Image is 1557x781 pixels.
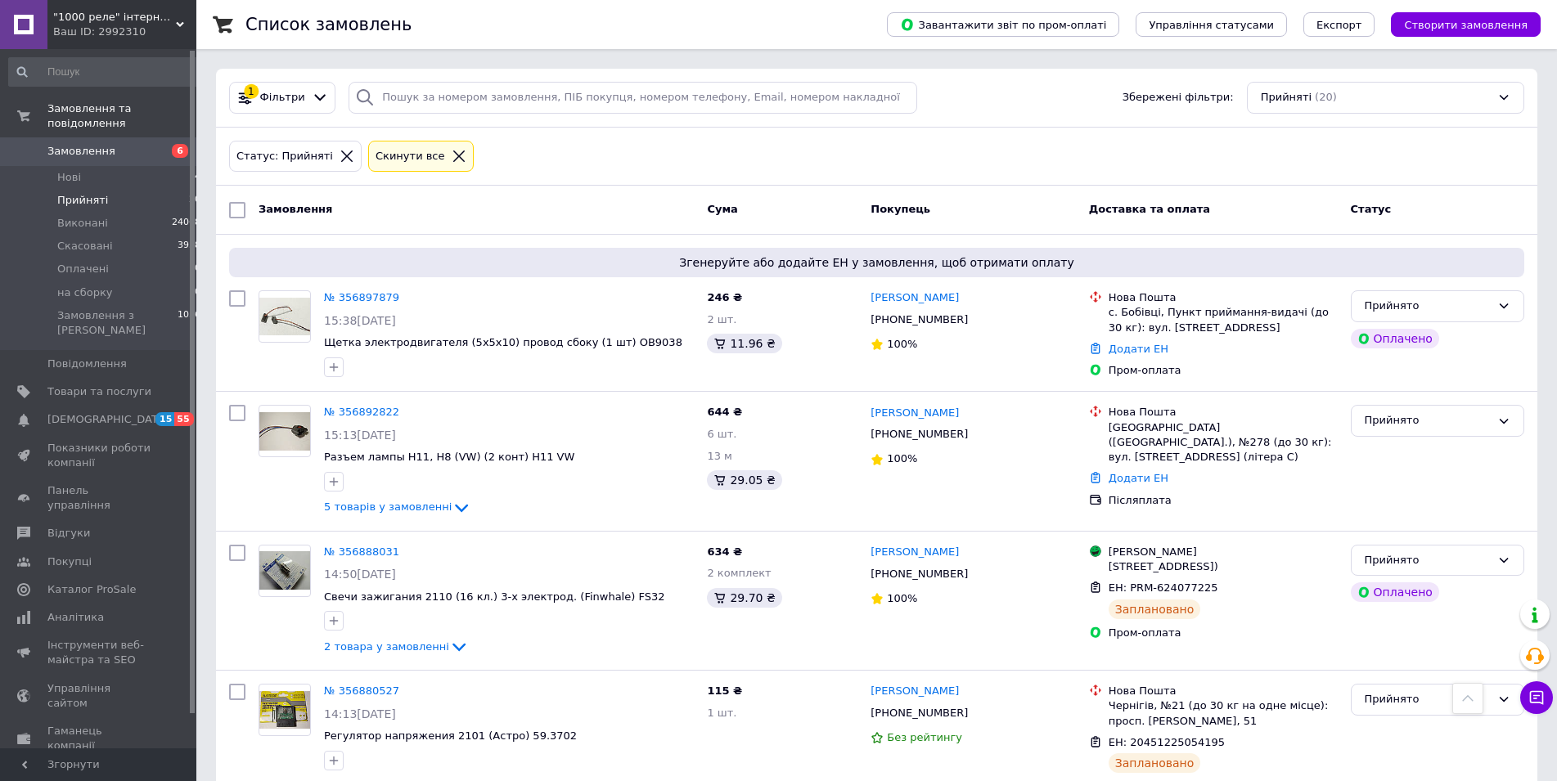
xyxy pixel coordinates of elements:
[871,203,930,215] span: Покупець
[1109,581,1218,594] span: ЕН: PRM-624077225
[172,144,188,158] span: 6
[1365,412,1491,429] div: Прийнято
[324,429,396,442] span: 15:13[DATE]
[1149,19,1274,31] span: Управління статусами
[1109,472,1168,484] a: Додати ЕН
[900,17,1106,32] span: Завантажити звіт по пром-оплаті
[236,254,1518,271] span: Згенеруйте або додайте ЕН у замовлення, щоб отримати оплату
[707,406,742,418] span: 644 ₴
[1123,90,1234,105] span: Збережені фільтри:
[1109,698,1338,728] div: Чернігів, №21 (до 30 кг на одне місце): просп. [PERSON_NAME], 51
[324,500,471,513] a: 5 товарів у замовленні
[707,203,737,215] span: Cума
[178,308,200,338] span: 1036
[57,308,178,338] span: Замовлення з [PERSON_NAME]
[1365,298,1491,315] div: Прийнято
[47,526,90,541] span: Відгуки
[324,684,399,697] a: № 356880527
[1375,18,1541,30] a: Створити замовлення
[259,691,310,729] img: Фото товару
[47,483,151,513] span: Панель управління
[1109,684,1338,698] div: Нова Пошта
[259,551,310,590] img: Фото товару
[1109,405,1338,420] div: Нова Пошта
[47,724,151,753] span: Гаманець компанії
[1351,329,1439,348] div: Оплачено
[1520,681,1553,714] button: Чат з покупцем
[887,452,917,465] span: 100%
[867,702,971,724] div: [PHONE_NUMBER]
[53,10,176,25] span: "1000 реле" інтернет-магазин автоелектрики
[324,451,574,463] a: Разъем лампы H11, Н8 (VW) (2 конт) Н11 VW
[259,412,310,451] img: Фото товару
[1351,582,1439,602] div: Оплачено
[887,592,917,604] span: 100%
[189,193,200,208] span: 20
[707,428,736,440] span: 6 шт.
[1351,203,1392,215] span: Статус
[8,57,202,87] input: Пошук
[1109,343,1168,355] a: Додати ЕН
[324,291,399,303] a: № 356897879
[324,640,449,653] span: 2 товара у замовленні
[324,729,577,742] a: Регулятор напряжения 2101 (Астро) 59.3702
[53,25,196,39] div: Ваш ID: 2992310
[1109,599,1201,619] div: Заплановано
[324,590,664,603] a: Свечи зажигания 2110 (16 кл.) 3-х электрод. (Finwhale) FS32
[259,405,311,457] a: Фото товару
[324,314,396,327] span: 15:38[DATE]
[707,313,736,325] span: 2 шт.
[1316,19,1362,31] span: Експорт
[174,412,193,426] span: 55
[244,84,259,99] div: 1
[57,216,108,231] span: Виконані
[1261,90,1312,105] span: Прийняті
[47,610,104,625] span: Аналітика
[324,545,399,558] a: № 356888031
[867,309,971,330] div: [PHONE_NUMBER]
[707,470,781,490] div: 29.05 ₴
[887,731,962,743] span: Без рейтингу
[1109,736,1225,748] span: ЕН: 20451225054195
[1089,203,1210,215] span: Доставка та оплата
[178,239,200,254] span: 3938
[1109,753,1201,773] div: Заплановано
[1391,12,1541,37] button: Створити замовлення
[47,582,136,597] span: Каталог ProSale
[245,15,412,34] h1: Список замовлень
[172,216,200,231] span: 24068
[324,640,469,653] a: 2 товара у замовленні
[259,684,311,736] a: Фото товару
[1109,559,1338,574] div: [STREET_ADDRESS])
[1136,12,1287,37] button: Управління статусами
[155,412,174,426] span: 15
[1109,493,1338,508] div: Післяплата
[57,262,109,276] span: Оплачені
[707,684,742,697] span: 115 ₴
[707,450,731,462] span: 13 м
[259,298,310,336] img: Фото товару
[707,291,742,303] span: 246 ₴
[324,568,396,581] span: 14:50[DATE]
[47,554,92,569] span: Покупці
[1109,305,1338,334] div: с. Бобівці, Пункт приймання-видачі (до 30 кг): вул. [STREET_ADDRESS]
[867,563,971,585] div: [PHONE_NUMBER]
[195,170,200,185] span: 4
[887,338,917,350] span: 100%
[47,412,169,427] span: [DEMOGRAPHIC_DATA]
[47,638,151,667] span: Інструменти веб-майстра та SEO
[1109,290,1338,305] div: Нова Пошта
[1109,545,1338,559] div: [PERSON_NAME]
[324,336,682,348] a: Щетка электродвигателя (5х5х10) провод сбоку (1 шт) OB9038
[47,144,115,159] span: Замовлення
[1109,626,1338,640] div: Пром-оплата
[233,148,336,165] div: Статус: Прийняті
[871,545,959,560] a: [PERSON_NAME]
[887,12,1119,37] button: Завантажити звіт по пром-оплаті
[47,681,151,711] span: Управління сайтом
[1404,19,1528,31] span: Створити замовлення
[57,193,108,208] span: Прийняті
